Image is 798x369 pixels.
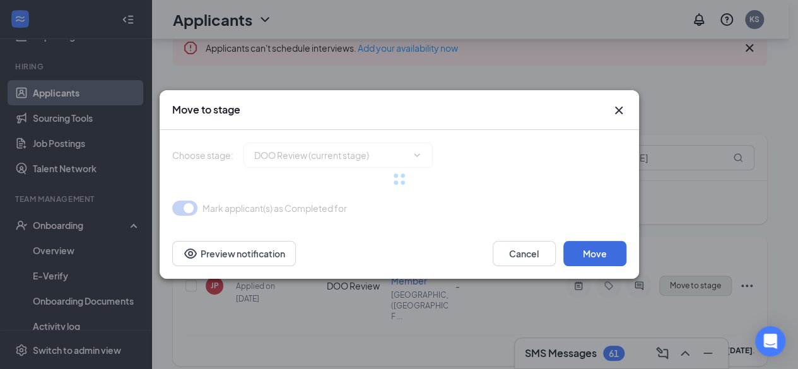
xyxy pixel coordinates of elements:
div: Open Intercom Messenger [755,326,785,356]
button: Cancel [493,241,556,266]
h3: Move to stage [172,103,240,117]
svg: Eye [183,246,198,261]
button: Preview notificationEye [172,241,296,266]
button: Move [563,241,626,266]
svg: Cross [611,103,626,118]
button: Close [611,103,626,118]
